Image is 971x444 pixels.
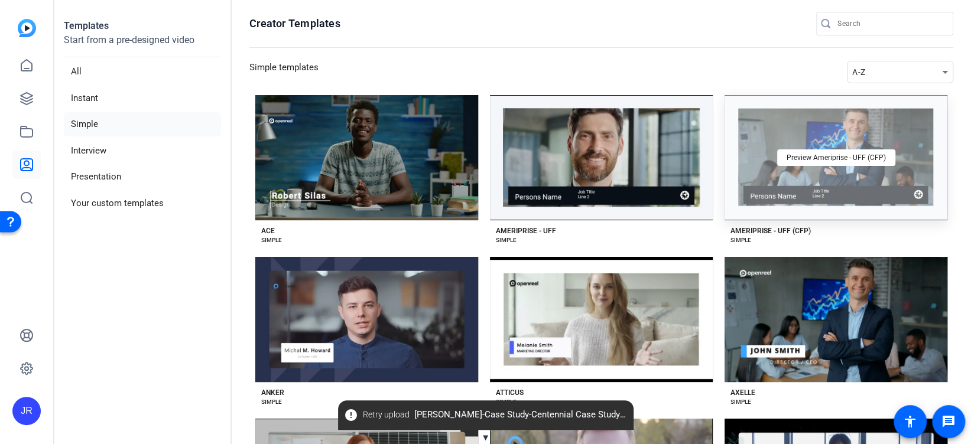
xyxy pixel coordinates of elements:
[903,414,917,429] mat-icon: accessibility
[730,236,751,245] div: SIMPLE
[64,20,109,31] strong: Templates
[496,236,517,245] div: SIMPLE
[730,226,811,236] div: AMERIPRISE - UFF (CFP)
[64,165,221,189] li: Presentation
[18,19,36,37] img: blue-gradient.svg
[261,226,275,236] div: ACE
[255,257,478,382] button: Template image
[64,112,221,136] li: Simple
[496,397,517,407] div: SIMPLE
[496,226,556,236] div: AMERIPRISE - UFF
[496,388,524,397] div: ATTICUS
[64,139,221,163] li: Interview
[725,257,947,382] button: Template image
[64,86,221,110] li: Instant
[481,432,490,443] span: ▼
[725,95,947,220] button: Template imagePreview Ameriprise - UFF (CFP)
[64,33,221,57] p: Start from a pre-designed video
[941,414,956,429] mat-icon: message
[730,388,755,397] div: AXELLE
[787,154,886,161] span: Preview Ameriprise - UFF (CFP)
[730,397,751,407] div: SIMPLE
[255,95,478,220] button: Template image
[490,95,713,220] button: Template image
[490,257,713,382] button: Template image
[249,17,340,31] h1: Creator Templates
[249,61,319,83] h3: Simple templates
[338,404,634,426] span: [PERSON_NAME]-Case Study-Centennial Case Study- [PERSON_NAME]-1755706722667-webcam
[363,409,410,421] span: Retry upload
[12,397,41,425] div: JR
[852,67,865,77] span: A-Z
[64,60,221,84] li: All
[261,397,282,407] div: SIMPLE
[64,191,221,216] li: Your custom templates
[837,17,944,31] input: Search
[344,408,358,422] mat-icon: error
[261,236,282,245] div: SIMPLE
[261,388,284,397] div: ANKER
